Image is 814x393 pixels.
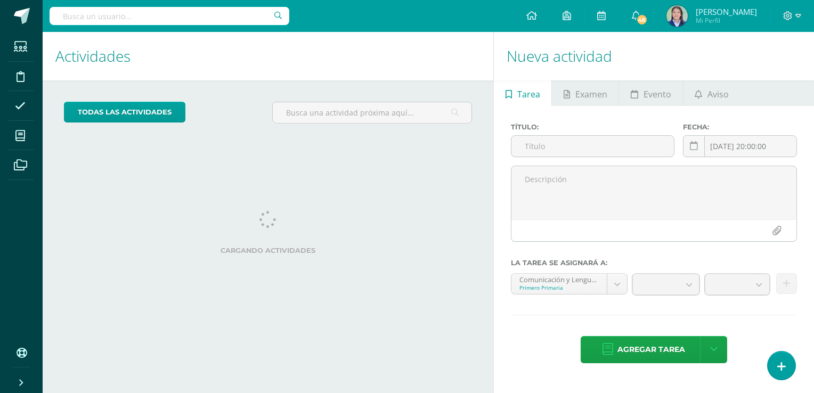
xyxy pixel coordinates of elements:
label: Título: [511,123,674,131]
a: Comunicación y Lenguaje L1 'A'Primero Primaria [511,274,627,294]
span: Aviso [707,81,729,107]
span: Examen [575,81,607,107]
a: Aviso [683,80,740,106]
input: Título [511,136,674,157]
input: Busca una actividad próxima aquí... [273,102,471,123]
span: Tarea [517,81,540,107]
h1: Actividades [55,32,481,80]
span: [PERSON_NAME] [696,6,757,17]
div: Primero Primaria [519,284,599,291]
span: Evento [644,81,671,107]
a: Tarea [494,80,551,106]
label: Cargando actividades [64,247,472,255]
a: Evento [619,80,682,106]
label: La tarea se asignará a: [511,259,797,267]
label: Fecha: [683,123,797,131]
input: Fecha de entrega [683,136,796,157]
span: 48 [636,14,648,26]
a: Examen [552,80,618,106]
input: Busca un usuario... [50,7,289,25]
span: Mi Perfil [696,16,757,25]
span: Agregar tarea [617,337,685,363]
h1: Nueva actividad [507,32,801,80]
div: Comunicación y Lenguaje L1 'A' [519,274,599,284]
img: 214190b0e496508f121fcf4a4618c20c.png [666,5,688,27]
a: todas las Actividades [64,102,185,122]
